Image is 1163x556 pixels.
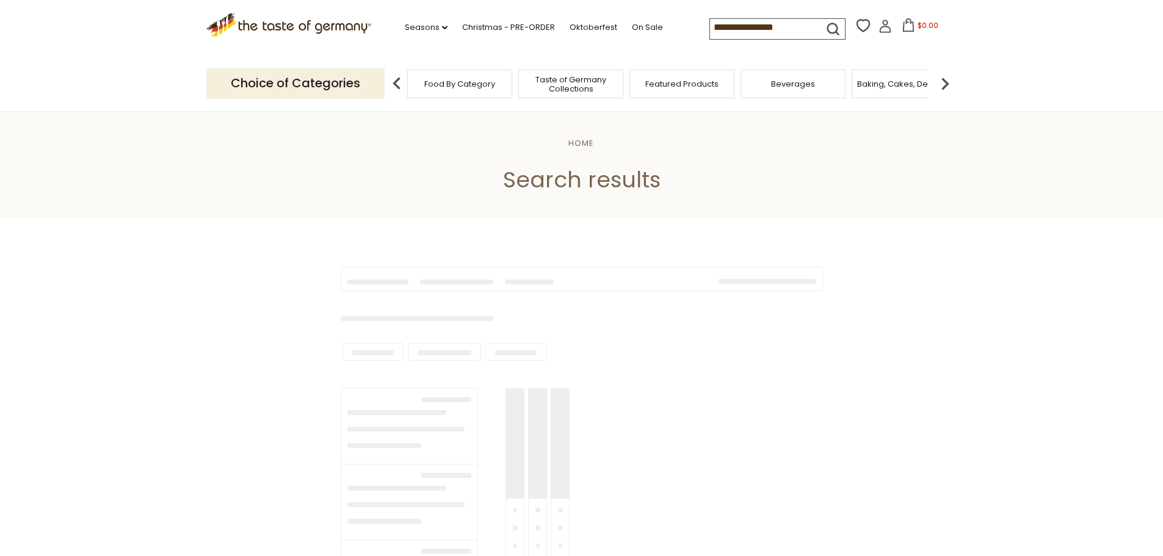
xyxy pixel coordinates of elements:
img: next arrow [933,71,957,96]
a: On Sale [632,21,663,34]
span: $0.00 [918,20,938,31]
a: Oktoberfest [570,21,617,34]
a: Featured Products [645,79,719,88]
button: $0.00 [894,18,946,37]
h1: Search results [38,166,1125,193]
p: Choice of Categories [206,68,385,98]
img: previous arrow [385,71,409,96]
a: Taste of Germany Collections [522,75,620,93]
a: Food By Category [424,79,495,88]
a: Seasons [405,21,447,34]
a: Home [568,137,594,149]
a: Beverages [771,79,815,88]
a: Christmas - PRE-ORDER [462,21,555,34]
a: Baking, Cakes, Desserts [857,79,952,88]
